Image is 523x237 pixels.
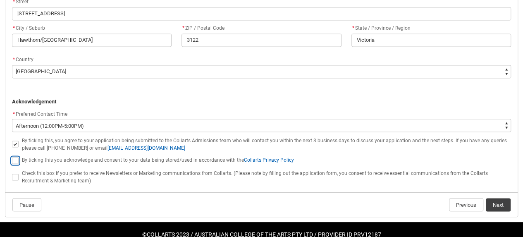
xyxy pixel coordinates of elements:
abbr: required [13,111,15,117]
abbr: required [182,25,184,31]
span: Country [16,57,33,62]
button: Next [486,198,511,211]
span: By ticking this, you agree to your application being submitted to the Collarts Admissions team wh... [22,137,507,151]
abbr: required [352,25,354,31]
button: Previous [449,198,483,211]
span: Preferred Contact Time [16,111,67,117]
strong: Acknowledgement [12,98,56,105]
button: Pause [12,198,41,211]
a: Collarts Privacy Policy [244,157,294,163]
abbr: required [13,25,15,31]
span: ZIP / Postal Code [181,25,224,31]
span: City / Suburb [12,25,45,31]
a: [EMAIL_ADDRESS][DOMAIN_NAME] [107,145,185,151]
span: Check this box if you prefer to receive Newsletters or Marketing communications from Collarts. (P... [22,170,488,183]
span: By ticking this you acknowledge and consent to your data being stored/used in accordance with the [22,157,294,163]
abbr: required [13,57,15,62]
span: State / Province / Region [351,25,411,31]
